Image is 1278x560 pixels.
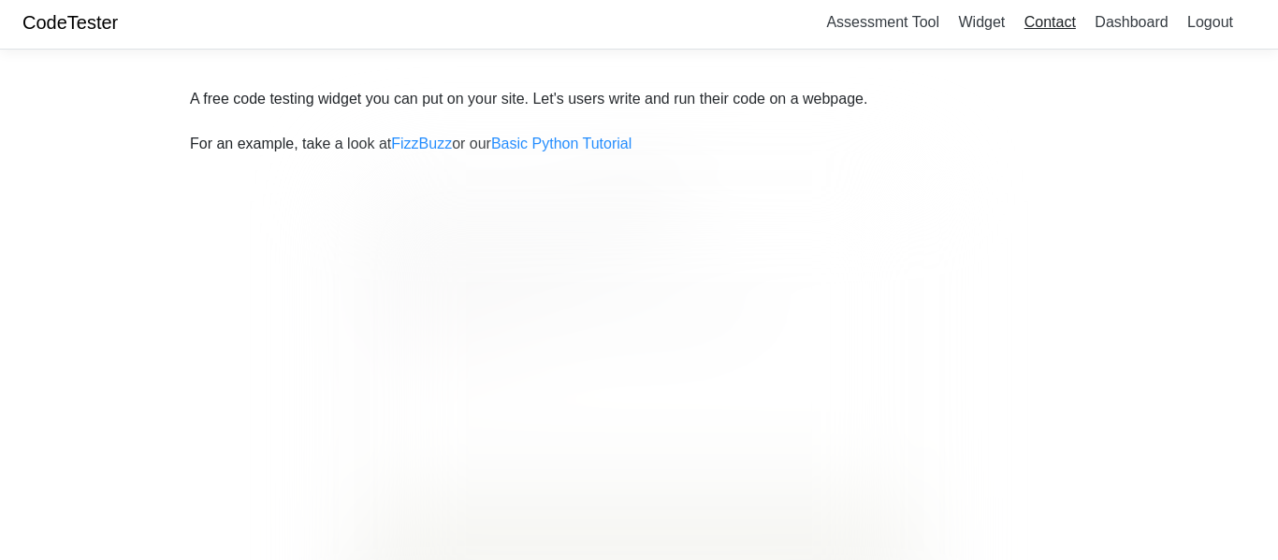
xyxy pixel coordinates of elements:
[190,88,867,155] div: A free code testing widget you can put on your site. Let's users write and run their code on a we...
[951,7,1012,37] a: Widget
[1017,7,1083,37] a: Contact
[391,136,452,151] a: FizzBuzz
[491,136,632,151] a: Basic Python Tutorial
[1180,7,1241,37] a: Logout
[819,7,947,37] a: Assessment Tool
[1087,7,1175,37] a: Dashboard
[22,12,118,33] a: CodeTester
